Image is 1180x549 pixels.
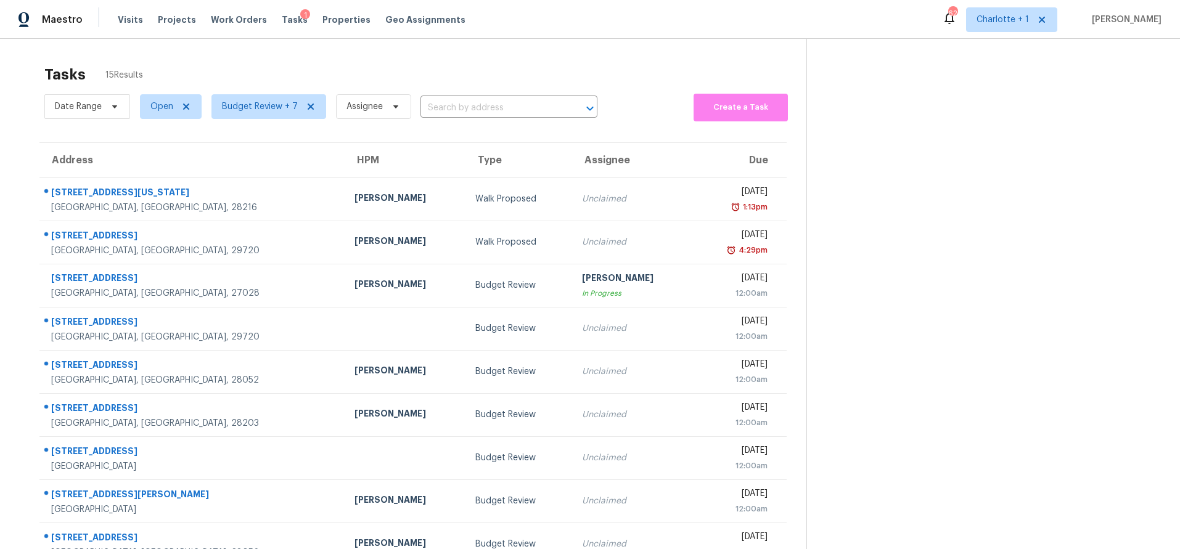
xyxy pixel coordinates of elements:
[322,14,371,26] span: Properties
[44,68,86,81] h2: Tasks
[703,487,768,503] div: [DATE]
[354,192,456,207] div: [PERSON_NAME]
[51,503,335,516] div: [GEOGRAPHIC_DATA]
[703,373,768,386] div: 12:00am
[582,409,683,421] div: Unclaimed
[51,272,335,287] div: [STREET_ADDRESS]
[582,272,683,287] div: [PERSON_NAME]
[703,444,768,460] div: [DATE]
[731,201,740,213] img: Overdue Alarm Icon
[51,488,335,503] div: [STREET_ADDRESS][PERSON_NAME]
[51,331,335,343] div: [GEOGRAPHIC_DATA], [GEOGRAPHIC_DATA], 29720
[51,531,335,547] div: [STREET_ADDRESS]
[582,287,683,299] div: In Progress
[475,452,563,464] div: Budget Review
[703,185,768,201] div: [DATE]
[354,494,456,509] div: [PERSON_NAME]
[158,14,196,26] span: Projects
[51,417,335,429] div: [GEOGRAPHIC_DATA], [GEOGRAPHIC_DATA], 28203
[694,143,787,177] th: Due
[51,402,335,417] div: [STREET_ADDRESS]
[703,460,768,472] div: 12:00am
[726,244,736,256] img: Overdue Alarm Icon
[354,278,456,293] div: [PERSON_NAME]
[354,407,456,423] div: [PERSON_NAME]
[475,365,563,378] div: Budget Review
[354,364,456,380] div: [PERSON_NAME]
[703,229,768,244] div: [DATE]
[475,236,563,248] div: Walk Proposed
[420,99,563,118] input: Search by address
[582,365,683,378] div: Unclaimed
[977,14,1029,26] span: Charlotte + 1
[51,460,335,473] div: [GEOGRAPHIC_DATA]
[51,201,335,214] div: [GEOGRAPHIC_DATA], [GEOGRAPHIC_DATA], 28216
[39,143,345,177] th: Address
[703,503,768,515] div: 12:00am
[42,14,83,26] span: Maestro
[703,330,768,343] div: 12:00am
[475,279,563,291] div: Budget Review
[55,100,102,113] span: Date Range
[572,143,693,177] th: Assignee
[51,315,335,331] div: [STREET_ADDRESS]
[736,244,768,256] div: 4:29pm
[703,287,768,299] div: 12:00am
[51,229,335,245] div: [STREET_ADDRESS]
[703,401,768,417] div: [DATE]
[581,100,599,117] button: Open
[948,7,957,20] div: 62
[703,358,768,373] div: [DATE]
[582,452,683,464] div: Unclaimed
[51,287,335,299] div: [GEOGRAPHIC_DATA], [GEOGRAPHIC_DATA], 27028
[475,322,563,335] div: Budget Review
[740,201,768,213] div: 1:13pm
[51,374,335,386] div: [GEOGRAPHIC_DATA], [GEOGRAPHIC_DATA], 28052
[582,495,683,507] div: Unclaimed
[150,100,173,113] span: Open
[105,69,143,81] span: 15 Results
[222,100,298,113] span: Budget Review + 7
[582,236,683,248] div: Unclaimed
[465,143,573,177] th: Type
[300,9,310,22] div: 1
[703,315,768,330] div: [DATE]
[51,445,335,460] div: [STREET_ADDRESS]
[51,186,335,201] div: [STREET_ADDRESS][US_STATE]
[703,417,768,429] div: 12:00am
[346,100,383,113] span: Assignee
[282,15,308,24] span: Tasks
[475,409,563,421] div: Budget Review
[118,14,143,26] span: Visits
[354,235,456,250] div: [PERSON_NAME]
[475,193,563,205] div: Walk Proposed
[700,100,782,115] span: Create a Task
[703,272,768,287] div: [DATE]
[385,14,465,26] span: Geo Assignments
[582,322,683,335] div: Unclaimed
[694,94,788,121] button: Create a Task
[211,14,267,26] span: Work Orders
[1087,14,1162,26] span: [PERSON_NAME]
[703,531,768,546] div: [DATE]
[51,245,335,257] div: [GEOGRAPHIC_DATA], [GEOGRAPHIC_DATA], 29720
[51,359,335,374] div: [STREET_ADDRESS]
[345,143,465,177] th: HPM
[582,193,683,205] div: Unclaimed
[475,495,563,507] div: Budget Review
